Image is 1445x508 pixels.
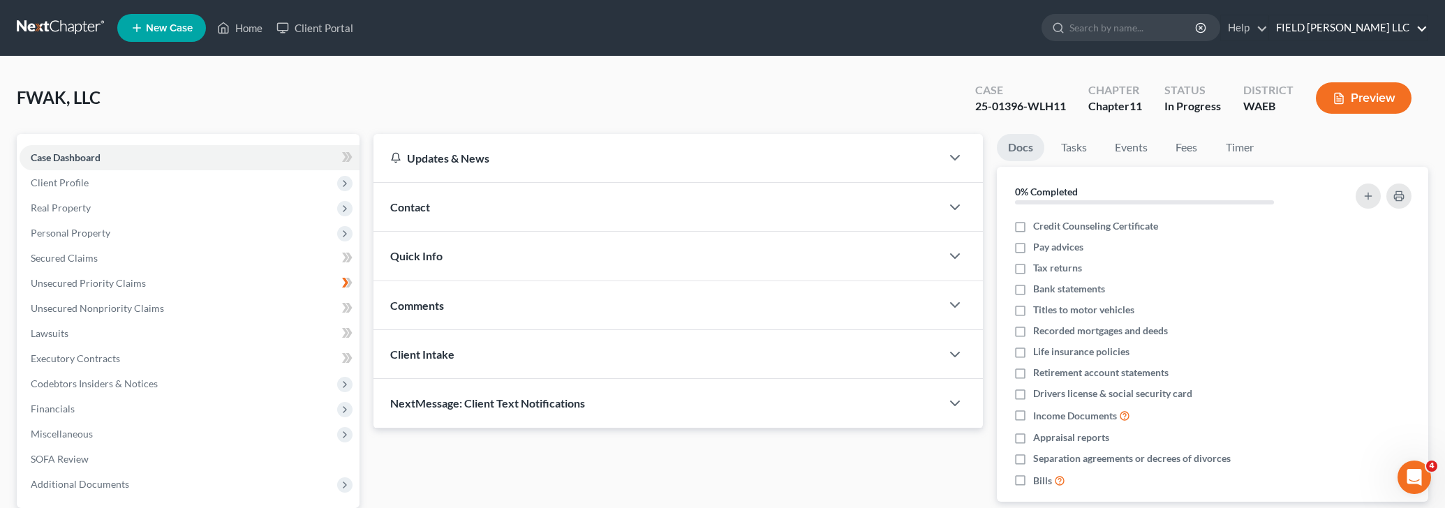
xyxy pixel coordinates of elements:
[1033,282,1105,296] span: Bank statements
[31,151,101,163] span: Case Dashboard
[1033,474,1052,488] span: Bills
[1164,98,1221,114] div: In Progress
[390,348,454,361] span: Client Intake
[1316,82,1411,114] button: Preview
[269,15,360,40] a: Client Portal
[31,252,98,264] span: Secured Claims
[20,271,360,296] a: Unsecured Priority Claims
[1129,99,1142,112] span: 11
[31,302,164,314] span: Unsecured Nonpriority Claims
[31,428,93,440] span: Miscellaneous
[20,346,360,371] a: Executory Contracts
[1398,461,1431,494] iframe: Intercom live chat
[1033,240,1083,254] span: Pay advices
[1033,451,1231,465] span: Separation agreements or decrees of divorces
[997,134,1044,161] a: Docs
[390,200,430,214] span: Contact
[1033,409,1117,423] span: Income Documents
[1033,303,1134,317] span: Titles to motor vehicles
[1164,82,1221,98] div: Status
[31,202,91,214] span: Real Property
[390,396,585,410] span: NextMessage: Client Text Notifications
[390,299,444,312] span: Comments
[975,98,1066,114] div: 25-01396-WLH11
[20,246,360,271] a: Secured Claims
[1033,261,1082,275] span: Tax returns
[1033,219,1158,233] span: Credit Counseling Certificate
[1088,82,1142,98] div: Chapter
[1426,461,1437,472] span: 4
[17,87,101,107] span: FWAK, LLC
[1221,15,1268,40] a: Help
[31,352,120,364] span: Executory Contracts
[20,145,360,170] a: Case Dashboard
[1033,387,1192,401] span: Drivers license & social security card
[1164,134,1209,161] a: Fees
[31,227,110,239] span: Personal Property
[1033,345,1129,359] span: Life insurance policies
[1069,15,1197,40] input: Search by name...
[31,378,158,389] span: Codebtors Insiders & Notices
[31,478,129,490] span: Additional Documents
[1243,98,1294,114] div: WAEB
[20,321,360,346] a: Lawsuits
[1269,15,1428,40] a: FIELD [PERSON_NAME] LLC
[1088,98,1142,114] div: Chapter
[31,277,146,289] span: Unsecured Priority Claims
[31,403,75,414] span: Financials
[1033,431,1109,444] span: Appraisal reports
[1050,134,1098,161] a: Tasks
[1033,324,1168,338] span: Recorded mortgages and deeds
[1033,366,1169,380] span: Retirement account statements
[975,82,1066,98] div: Case
[1015,186,1078,197] strong: 0% Completed
[146,23,193,33] span: New Case
[1104,134,1159,161] a: Events
[210,15,269,40] a: Home
[1243,82,1294,98] div: District
[390,151,924,165] div: Updates & News
[31,453,89,465] span: SOFA Review
[20,447,360,472] a: SOFA Review
[390,249,443,262] span: Quick Info
[20,296,360,321] a: Unsecured Nonpriority Claims
[31,177,89,188] span: Client Profile
[1215,134,1265,161] a: Timer
[31,327,68,339] span: Lawsuits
